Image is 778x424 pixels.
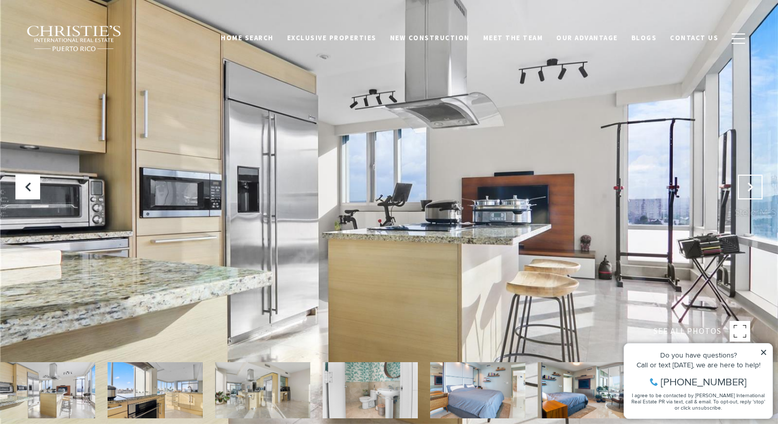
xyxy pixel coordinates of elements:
a: Our Advantage [550,28,625,48]
span: Exclusive Properties [287,33,377,42]
a: Exclusive Properties [280,28,383,48]
div: Call or text [DATE], we are here to help! [11,33,149,40]
span: New Construction [390,33,470,42]
img: Christie's International Real Estate black text logo [26,25,122,52]
img: 555 Monserrate CONDOMINIO COSMOPOLITAN Unit: 1004 [538,362,633,418]
button: Next Slide [738,175,763,199]
span: Our Advantage [556,33,618,42]
span: Blogs [631,33,657,42]
a: Blogs [625,28,664,48]
span: Contact Us [670,33,718,42]
img: 555 Monserrate CONDOMINIO COSMOPOLITAN Unit: 1004 [323,362,418,418]
span: [PHONE_NUMBER] [42,48,128,59]
span: I agree to be contacted by [PERSON_NAME] International Real Estate PR via text, call & email. To ... [13,63,147,83]
div: Do you have questions? [11,23,149,30]
img: 555 Monserrate CONDOMINIO COSMOPOLITAN Unit: 1004 [108,362,203,418]
button: button [725,24,752,54]
span: SEE ALL PHOTOS [653,325,721,338]
a: Home Search [214,28,280,48]
img: 555 Monserrate CONDOMINIO COSMOPOLITAN Unit: 1004 [430,362,525,418]
a: Meet the Team [476,28,550,48]
button: Previous Slide [15,175,40,199]
img: 555 Monserrate CONDOMINIO COSMOPOLITAN Unit: 1004 [215,362,310,418]
a: New Construction [383,28,476,48]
